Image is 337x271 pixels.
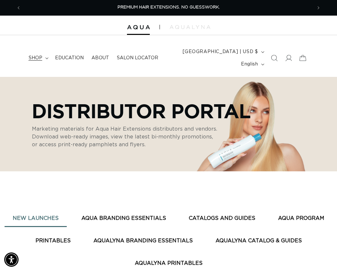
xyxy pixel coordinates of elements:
span: Education [55,55,84,61]
a: Salon Locator [113,51,162,65]
summary: shop [25,51,51,65]
button: AquaLyna Catalog & Guides [207,233,310,249]
button: New Launches [5,210,67,226]
span: Salon Locator [117,55,158,61]
button: [GEOGRAPHIC_DATA] | USD $ [179,46,267,58]
span: [GEOGRAPHIC_DATA] | USD $ [183,49,258,55]
button: English [237,58,267,70]
button: AQUA BRANDING ESSENTIALS [73,210,174,226]
span: shop [29,55,42,61]
span: About [91,55,109,61]
a: About [88,51,113,65]
p: Distributor Portal [32,100,251,122]
button: AquaLyna Branding Essentials [85,233,201,249]
p: Marketing materials for Aqua Hair Extensions distributors and vendors. Download web-ready images,... [32,125,218,149]
summary: Search [267,51,281,65]
span: English [241,61,258,68]
button: CATALOGS AND GUIDES [181,210,263,226]
a: Education [51,51,88,65]
button: Previous announcement [11,2,26,14]
span: PREMIUM HAIR EXTENSIONS. NO GUESSWORK. [118,5,220,9]
img: Aqua Hair Extensions [127,25,150,30]
img: aqualyna.com [170,25,210,29]
button: PRINTABLES [27,233,79,249]
button: Next announcement [311,2,326,14]
button: AQUA PROGRAM [270,210,332,226]
div: Accessibility Menu [4,252,19,267]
